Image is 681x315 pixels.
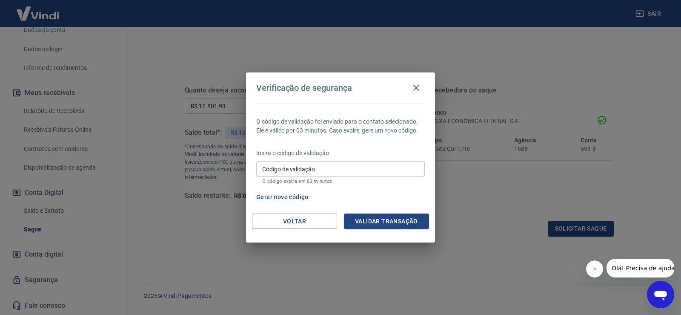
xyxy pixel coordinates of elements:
button: Voltar [252,214,337,229]
button: Validar transação [344,214,429,229]
p: O código de validação foi enviado para o contato selecionado. Ele é válido por 03 minutos. Caso e... [256,117,425,135]
h4: Verificação de segurança [256,83,352,93]
p: Insira o código de validação [256,149,425,158]
span: Olá! Precisa de ajuda? [5,6,72,13]
iframe: Fechar mensagem [586,260,603,277]
p: O código expira em 03 minutos. [262,179,419,184]
iframe: Botão para abrir a janela de mensagens [647,281,674,308]
iframe: Mensagem da empresa [607,259,674,277]
button: Gerar novo código [253,189,312,205]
